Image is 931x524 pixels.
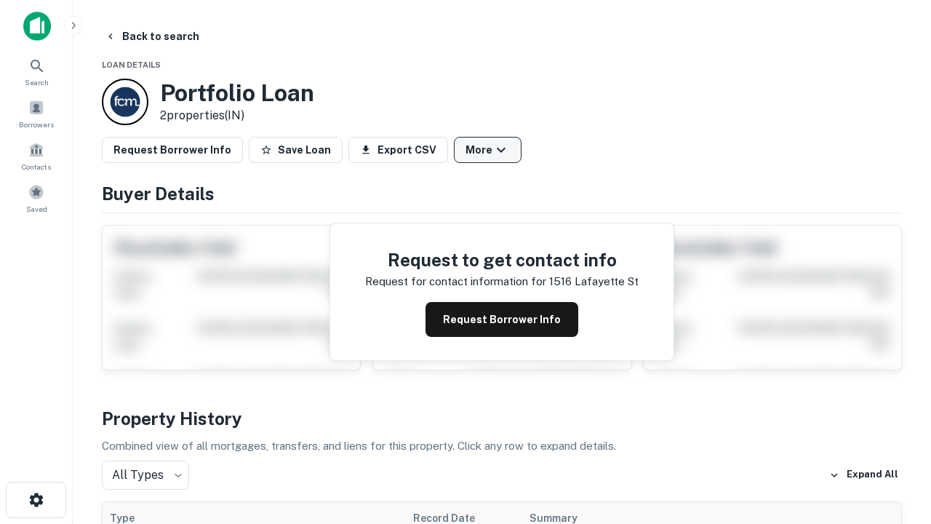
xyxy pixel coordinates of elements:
div: All Types [102,461,189,490]
img: capitalize-icon.png [23,12,51,41]
a: Contacts [4,136,68,175]
p: Request for contact information for [365,273,546,290]
button: More [454,137,522,163]
iframe: Chat Widget [858,361,931,431]
p: 2 properties (IN) [160,107,314,124]
button: Request Borrower Info [425,302,578,337]
span: Saved [26,203,47,215]
span: Loan Details [102,60,161,69]
button: Request Borrower Info [102,137,243,163]
span: Borrowers [19,119,54,130]
p: Combined view of all mortgages, transfers, and liens for this property. Click any row to expand d... [102,437,902,455]
p: 1516 lafayette st [549,273,639,290]
button: Save Loan [249,137,343,163]
span: Search [25,76,49,88]
h3: Portfolio Loan [160,79,314,107]
a: Search [4,52,68,91]
h4: Buyer Details [102,180,902,207]
button: Export CSV [348,137,448,163]
h4: Property History [102,405,902,432]
span: Contacts [22,161,51,172]
h4: Request to get contact info [365,247,639,273]
button: Back to search [99,23,205,49]
a: Borrowers [4,94,68,133]
button: Expand All [826,464,902,486]
a: Saved [4,178,68,218]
